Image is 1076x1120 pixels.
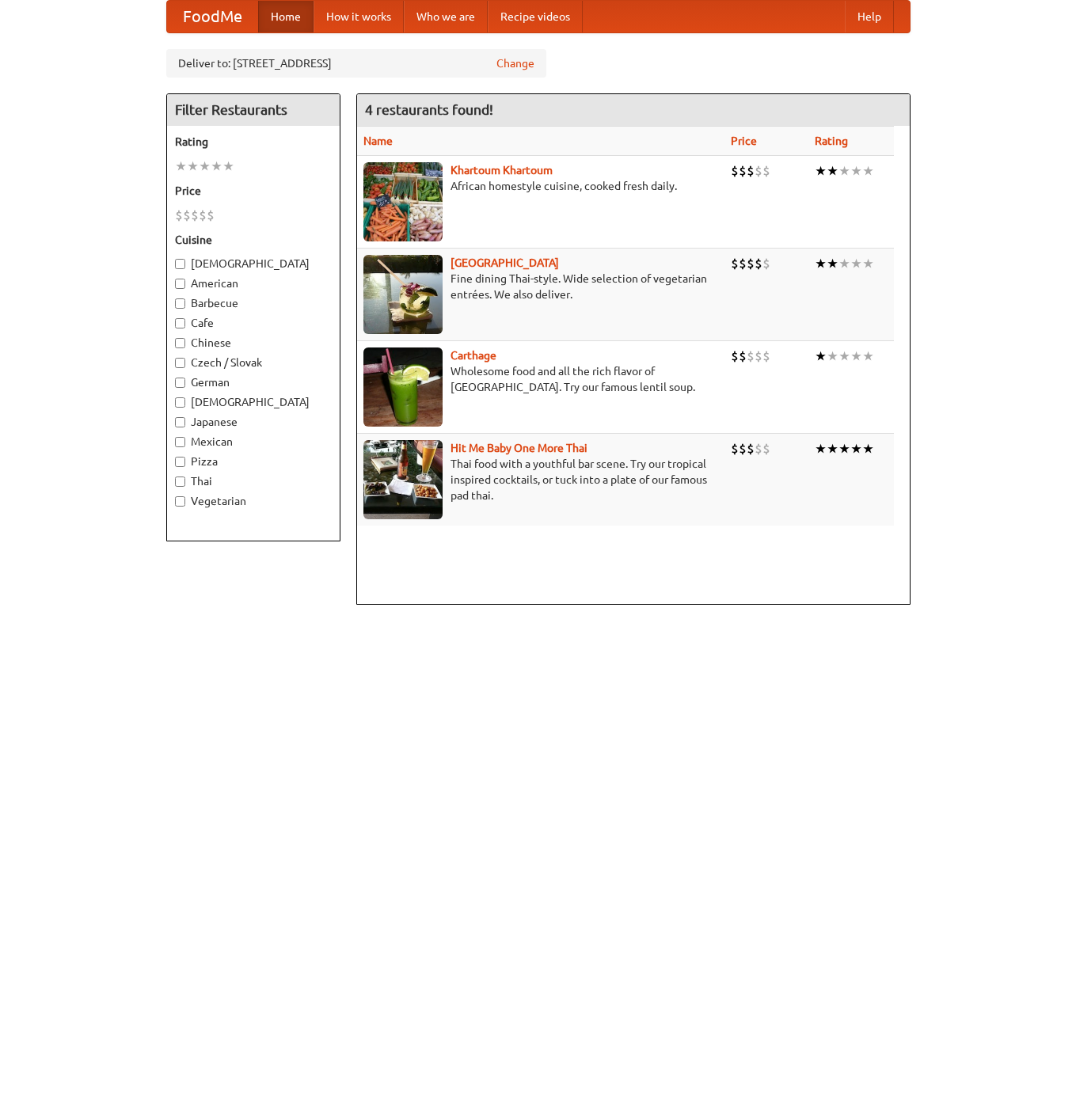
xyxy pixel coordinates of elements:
[175,437,185,447] input: Mexican
[845,1,894,32] a: Help
[838,162,850,180] li: ★
[175,295,332,311] label: Barbecue
[207,207,215,224] li: $
[747,347,755,365] li: $
[850,162,862,180] li: ★
[739,162,747,180] li: $
[175,473,332,489] label: Thai
[166,49,546,78] div: Deliver to: [STREET_ADDRESS]
[731,135,757,147] a: Price
[731,347,739,365] li: $
[739,440,747,457] li: $
[175,315,332,331] label: Cafe
[187,158,199,175] li: ★
[175,279,185,289] input: American
[222,158,234,175] li: ★
[827,255,838,272] li: ★
[175,434,332,450] label: Mexican
[199,158,211,175] li: ★
[488,1,583,32] a: Recipe videos
[862,440,874,457] li: ★
[451,256,559,269] a: [GEOGRAPHIC_DATA]
[451,349,496,362] a: Carthage
[838,440,850,457] li: ★
[363,271,718,302] p: Fine dining Thai-style. Wide selection of vegetarian entrées. We also deliver.
[815,347,827,365] li: ★
[175,335,332,351] label: Chinese
[175,454,332,469] label: Pizza
[747,255,755,272] li: $
[363,135,393,147] a: Name
[739,255,747,272] li: $
[731,440,739,457] li: $
[175,355,332,370] label: Czech / Slovak
[175,256,332,271] label: [DEMOGRAPHIC_DATA]
[175,298,185,309] input: Barbecue
[747,162,755,180] li: $
[175,417,185,427] input: Japanese
[862,255,874,272] li: ★
[762,440,770,457] li: $
[739,347,747,365] li: $
[815,255,827,272] li: ★
[191,207,199,224] li: $
[838,347,850,365] li: ★
[175,414,332,430] label: Japanese
[175,397,185,408] input: [DEMOGRAPHIC_DATA]
[175,275,332,291] label: American
[496,55,534,71] a: Change
[731,255,739,272] li: $
[175,207,183,224] li: $
[175,232,332,248] h5: Cuisine
[175,183,332,199] h5: Price
[815,440,827,457] li: ★
[363,347,443,427] img: carthage.jpg
[363,440,443,519] img: babythai.jpg
[175,394,332,410] label: [DEMOGRAPHIC_DATA]
[211,158,222,175] li: ★
[175,476,185,487] input: Thai
[363,178,718,194] p: African homestyle cuisine, cooked fresh daily.
[363,255,443,334] img: satay.jpg
[175,158,187,175] li: ★
[175,338,185,348] input: Chinese
[827,347,838,365] li: ★
[755,347,762,365] li: $
[175,134,332,150] h5: Rating
[827,162,838,180] li: ★
[862,162,874,180] li: ★
[175,358,185,368] input: Czech / Slovak
[850,440,862,457] li: ★
[451,442,587,454] a: Hit Me Baby One More Thai
[363,162,443,241] img: khartoum.jpg
[838,255,850,272] li: ★
[314,1,404,32] a: How it works
[175,493,332,509] label: Vegetarian
[731,162,739,180] li: $
[762,347,770,365] li: $
[175,259,185,269] input: [DEMOGRAPHIC_DATA]
[451,164,553,177] a: Khartoum Khartoum
[175,496,185,507] input: Vegetarian
[175,318,185,328] input: Cafe
[183,207,191,224] li: $
[175,378,185,388] input: German
[365,102,493,117] ng-pluralize: 4 restaurants found!
[363,363,718,395] p: Wholesome food and all the rich flavor of [GEOGRAPHIC_DATA]. Try our famous lentil soup.
[762,162,770,180] li: $
[404,1,488,32] a: Who we are
[199,207,207,224] li: $
[167,1,258,32] a: FoodMe
[755,440,762,457] li: $
[827,440,838,457] li: ★
[755,255,762,272] li: $
[175,457,185,467] input: Pizza
[258,1,314,32] a: Home
[815,135,848,147] a: Rating
[747,440,755,457] li: $
[363,456,718,503] p: Thai food with a youthful bar scene. Try our tropical inspired cocktails, or tuck into a plate of...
